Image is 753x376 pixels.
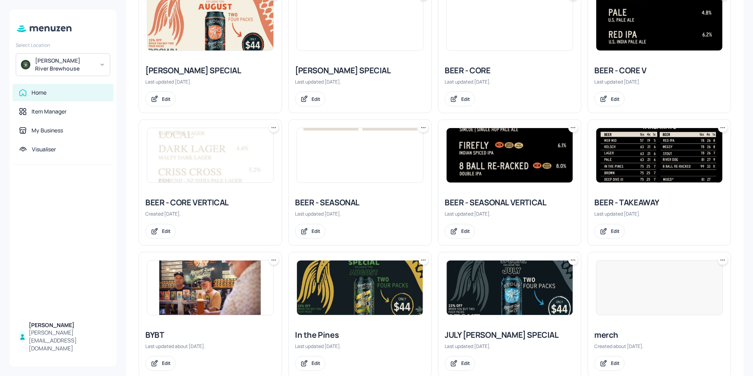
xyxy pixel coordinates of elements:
div: Last updated [DATE]. [295,343,425,350]
div: Edit [312,228,320,235]
img: 2025-07-31-1753941019965yjfgcy6e0ip.jpeg [447,261,573,315]
img: 2024-10-09-1728437828507jwiqvuj1a4s.jpeg [147,128,273,182]
div: Last updated [DATE]. [445,210,575,217]
div: BYBT [145,329,275,341]
div: [PERSON_NAME] SPECIAL [145,65,275,76]
div: In the Pines [295,329,425,341]
div: Edit [312,360,320,367]
img: 2025-08-14-1755161582814pwqd89j3k0p.jpeg [447,128,573,182]
img: 2024-10-08-17283710599584e1aj616d27.jpeg [297,128,423,182]
div: BEER - SEASONAL [295,197,425,208]
div: [PERSON_NAME][EMAIL_ADDRESS][DOMAIN_NAME] [29,329,107,352]
div: My Business [32,127,63,134]
img: 2025-06-20-1750412964290gb9rwsz82rj.jpeg [147,261,273,315]
div: Created [DATE]. [145,210,275,217]
div: Last updated about [DATE]. [145,343,275,350]
div: Home [32,89,46,97]
div: [PERSON_NAME] SPECIAL [295,65,425,76]
div: Select Location [16,42,110,48]
div: Created about [DATE]. [594,343,724,350]
div: Edit [611,360,619,367]
img: 2025-08-07-1754542232398kk82sjjt97.jpeg [596,128,722,182]
div: Last updated [DATE]. [295,210,425,217]
div: merch [594,329,724,341]
div: [PERSON_NAME] [29,321,107,329]
div: Edit [312,96,320,102]
div: Item Manager [32,108,67,115]
div: Last updated [DATE]. [295,78,425,85]
div: Last updated [DATE]. [445,78,575,85]
div: Edit [461,360,470,367]
img: 2025-08-08-1754636869565xt97kfw8in.jpeg [297,261,423,315]
div: Edit [611,96,619,102]
div: Visualiser [32,145,56,153]
div: BEER - CORE V [594,65,724,76]
div: Edit [162,96,171,102]
div: BEER - CORE VERTICAL [145,197,275,208]
div: Edit [611,228,619,235]
div: Last updated [DATE]. [594,78,724,85]
div: Edit [461,96,470,102]
div: Last updated [DATE]. [445,343,575,350]
div: Last updated [DATE]. [145,78,275,85]
img: avatar [21,60,30,69]
div: Last updated [DATE]. [594,210,724,217]
div: BEER - SEASONAL VERTICAL [445,197,575,208]
div: BEER - CORE [445,65,575,76]
div: JULY [PERSON_NAME] SPECIAL [445,329,575,341]
div: [PERSON_NAME] River Brewhouse [35,57,95,73]
div: BEER - TAKEAWAY [594,197,724,208]
div: Edit [162,360,171,367]
div: Edit [461,228,470,235]
div: Edit [162,228,171,235]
